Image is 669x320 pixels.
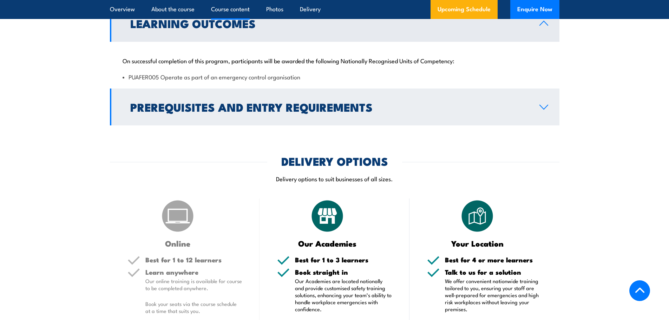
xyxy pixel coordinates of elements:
[130,102,528,112] h2: Prerequisites and Entry Requirements
[295,256,392,263] h5: Best for 1 to 3 learners
[110,5,559,42] a: Learning Outcomes
[295,269,392,275] h5: Book straight in
[281,156,388,166] h2: DELIVERY OPTIONS
[445,256,542,263] h5: Best for 4 or more learners
[145,300,242,314] p: Book your seats via the course schedule at a time that suits you.
[145,256,242,263] h5: Best for 1 to 12 learners
[110,175,559,183] p: Delivery options to suit businesses of all sizes.
[123,57,547,64] p: On successful completion of this program, participants will be awarded the following Nationally R...
[123,73,547,81] li: PUAFER005 Operate as part of an emergency control organisation
[277,239,378,247] h3: Our Academies
[127,239,228,247] h3: Online
[110,89,559,125] a: Prerequisites and Entry Requirements
[295,277,392,313] p: Our Academies are located nationally and provide customised safety training solutions, enhancing ...
[427,239,528,247] h3: Your Location
[130,18,528,28] h2: Learning Outcomes
[145,269,242,275] h5: Learn anywhere
[445,277,542,313] p: We offer convenient nationwide training tailored to you, ensuring your staff are well-prepared fo...
[445,269,542,275] h5: Talk to us for a solution
[145,277,242,292] p: Our online training is available for course to be completed anywhere.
